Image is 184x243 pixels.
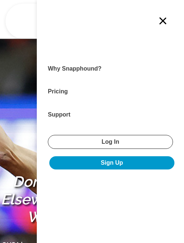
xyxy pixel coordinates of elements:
[48,65,102,72] a: Why Snapphound?
[48,88,68,94] a: Pricing
[49,156,174,169] a: Sign Up
[48,111,70,118] a: Support
[48,135,173,149] a: Log In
